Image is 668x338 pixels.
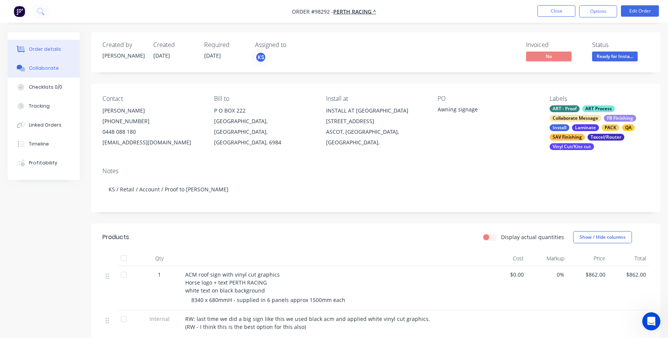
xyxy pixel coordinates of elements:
[592,41,649,49] div: Status
[102,127,202,137] div: 0448 088 180
[550,105,580,112] div: ART - Proof
[608,251,649,266] div: Total
[592,52,638,61] span: Ready for Insta...
[214,116,314,148] div: [GEOGRAPHIC_DATA], [GEOGRAPHIC_DATA], [GEOGRAPHIC_DATA], 6984
[102,178,649,201] div: KS / Retail / Account / Proof to [PERSON_NAME]
[29,84,62,91] div: Checklists 0/0
[8,116,80,135] button: Linked Orders
[572,124,599,131] div: Laminate
[8,97,80,116] button: Tracking
[579,5,617,17] button: Options
[326,105,425,127] div: INSTALL AT [GEOGRAPHIC_DATA][STREET_ADDRESS]
[550,95,649,102] div: Labels
[8,153,80,172] button: Profitability
[185,271,280,294] span: ACM roof sign with vinyl cut graphics Horse logo + text PERTH RACING white text on black background
[573,231,632,243] button: Show / Hide columns
[526,52,572,61] span: No
[602,124,619,131] div: PACK
[153,52,170,59] span: [DATE]
[29,65,59,72] div: Collaborate
[438,95,537,102] div: PO
[29,122,61,128] div: Linked Orders
[527,251,568,266] div: Markup
[501,233,564,241] label: Display actual quantities
[326,105,425,148] div: INSTALL AT [GEOGRAPHIC_DATA][STREET_ADDRESS]ASCOT, [GEOGRAPHIC_DATA], [GEOGRAPHIC_DATA],
[102,167,649,175] div: Notes
[567,251,608,266] div: Price
[611,271,646,279] span: $862.00
[622,124,635,131] div: QA
[550,143,594,150] div: Vinyl Cut/Kiss cut
[29,141,49,147] div: Timeline
[8,135,80,153] button: Timeline
[550,134,585,141] div: SAV Finishing
[588,134,624,141] div: Texcel/Router
[438,105,533,116] div: Awning signage
[582,105,615,112] div: ART Process
[486,251,527,266] div: Cost
[102,233,129,242] div: Products
[489,271,524,279] span: $0.00
[29,103,50,110] div: Tracking
[537,5,575,17] button: Close
[140,315,179,323] span: Internal
[185,315,432,330] span: RW: last time we did a big sign like this we used black acm and applied white vinyl cut graphics....
[292,8,333,15] span: Order #98292 -
[326,127,425,148] div: ASCOT, [GEOGRAPHIC_DATA], [GEOGRAPHIC_DATA],
[29,160,57,166] div: Profitability
[204,52,221,59] span: [DATE]
[214,105,314,148] div: P O BOX 222[GEOGRAPHIC_DATA], [GEOGRAPHIC_DATA], [GEOGRAPHIC_DATA], 6984
[191,296,345,304] span: 8340 x 680mmH - supplied in 6 panels approx 1500mm each
[102,116,202,127] div: [PHONE_NUMBER]
[29,46,61,53] div: Order details
[333,8,376,15] a: Perth Racing ^
[102,105,202,148] div: [PERSON_NAME][PHONE_NUMBER]0448 088 180[EMAIL_ADDRESS][DOMAIN_NAME]
[102,41,144,49] div: Created by
[530,271,565,279] span: 0%
[592,52,638,63] button: Ready for Insta...
[570,271,605,279] span: $862.00
[214,105,314,116] div: P O BOX 222
[604,115,636,122] div: FB Finishing
[550,115,601,122] div: Collaborate Message
[8,78,80,97] button: Checklists 0/0
[102,105,202,116] div: [PERSON_NAME]
[158,271,161,279] span: 1
[550,124,569,131] div: Install
[102,137,202,148] div: [EMAIL_ADDRESS][DOMAIN_NAME]
[153,41,195,49] div: Created
[8,59,80,78] button: Collaborate
[642,312,660,330] iframe: Intercom live chat
[8,40,80,59] button: Order details
[102,52,144,59] div: [PERSON_NAME]
[14,6,25,17] img: Factory
[204,41,246,49] div: Required
[102,95,202,102] div: Contact
[214,95,314,102] div: Bill to
[255,41,331,49] div: Assigned to
[137,251,182,266] div: Qty
[326,95,425,102] div: Install at
[255,52,266,63] button: KS
[526,41,583,49] div: Invoiced
[621,5,659,17] button: Edit Order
